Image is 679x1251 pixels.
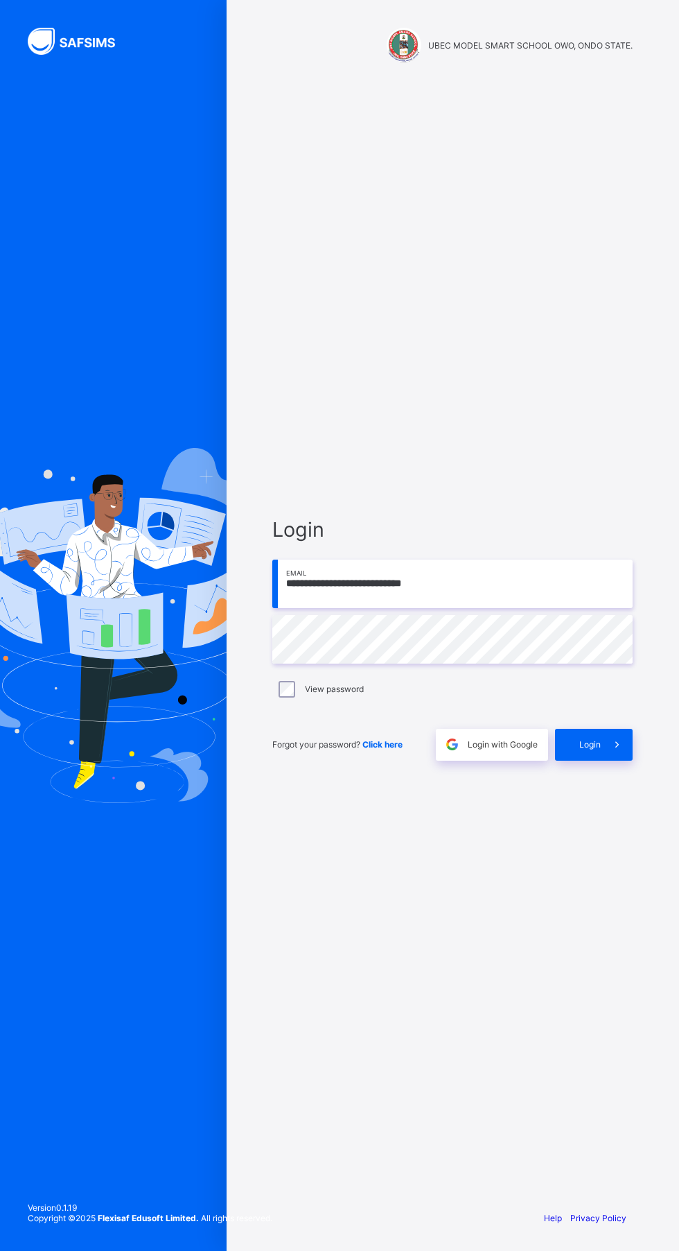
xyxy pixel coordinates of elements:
[579,739,601,750] span: Login
[544,1213,562,1223] a: Help
[362,739,403,750] a: Click here
[272,517,633,542] span: Login
[428,40,633,51] span: UBEC MODEL SMART SCHOOL OWO, ONDO STATE.
[28,1213,272,1223] span: Copyright © 2025 All rights reserved.
[305,684,364,694] label: View password
[468,739,538,750] span: Login with Google
[98,1213,199,1223] strong: Flexisaf Edusoft Limited.
[444,736,460,752] img: google.396cfc9801f0270233282035f929180a.svg
[570,1213,626,1223] a: Privacy Policy
[28,1202,272,1213] span: Version 0.1.19
[272,739,403,750] span: Forgot your password?
[28,28,132,55] img: SAFSIMS Logo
